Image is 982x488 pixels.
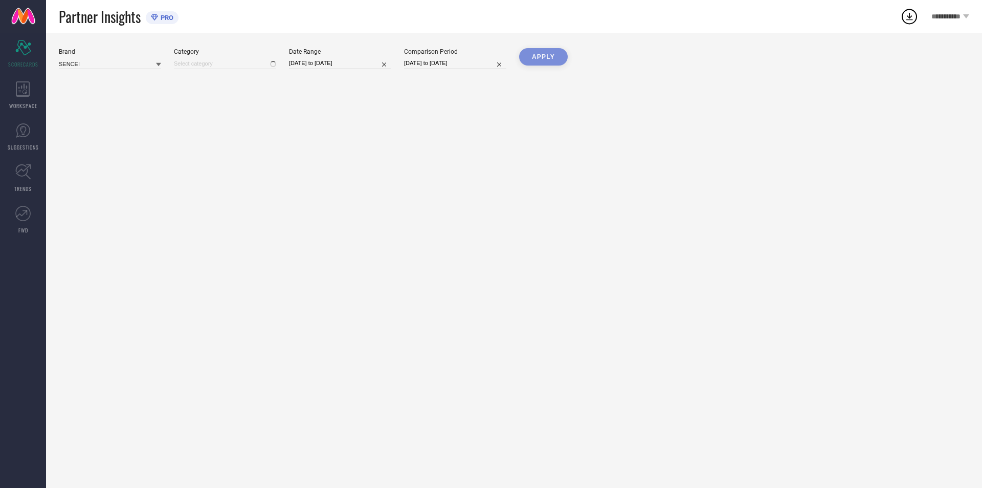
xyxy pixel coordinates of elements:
[158,14,173,22] span: PRO
[289,58,391,69] input: Select date range
[8,143,39,151] span: SUGGESTIONS
[174,48,276,55] div: Category
[289,48,391,55] div: Date Range
[900,7,919,26] div: Open download list
[59,48,161,55] div: Brand
[59,6,141,27] span: Partner Insights
[9,102,37,110] span: WORKSPACE
[8,60,38,68] span: SCORECARDS
[14,185,32,193] span: TRENDS
[18,226,28,234] span: FWD
[404,58,506,69] input: Select comparison period
[404,48,506,55] div: Comparison Period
